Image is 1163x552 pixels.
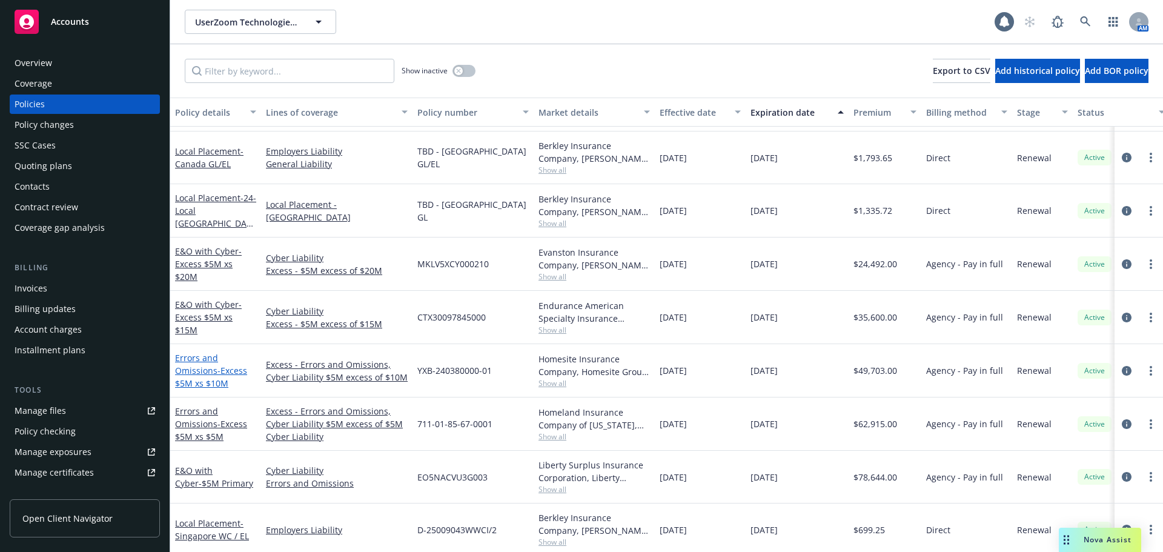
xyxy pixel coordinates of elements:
span: Direct [926,151,950,164]
span: Renewal [1017,364,1052,377]
a: E&O with Cyber [175,465,253,489]
div: Contract review [15,198,78,217]
div: Manage files [15,401,66,421]
a: Account charges [10,320,160,339]
div: Contacts [15,177,50,196]
div: Policy number [417,106,515,119]
span: Active [1082,365,1107,376]
span: EO5NACVU3G003 [417,471,488,484]
span: [DATE] [660,258,687,270]
span: [DATE] [660,471,687,484]
a: circleInformation [1119,522,1134,537]
span: UserZoom Technologies, Inc. [195,16,300,28]
a: more [1144,470,1158,484]
span: Active [1082,419,1107,430]
div: Policy checking [15,422,76,441]
span: $78,644.00 [853,471,897,484]
span: $1,335.72 [853,204,892,217]
a: Employers Liability [266,145,408,158]
a: General Liability [266,158,408,170]
div: Invoices [15,279,47,298]
a: Manage files [10,401,160,421]
a: Coverage [10,74,160,93]
span: Open Client Navigator [22,512,113,525]
a: Switch app [1101,10,1125,34]
div: Premium [853,106,903,119]
div: Policy changes [15,115,74,135]
a: Excess - Errors and Omissions, Cyber Liability $5M excess of $10M [266,358,408,384]
a: Search [1073,10,1098,34]
a: Start snowing [1018,10,1042,34]
div: Manage claims [15,484,76,503]
div: Tools [10,384,160,396]
a: more [1144,522,1158,537]
div: Liberty Surplus Insurance Corporation, Liberty Mutual [538,459,650,484]
a: Manage certificates [10,463,160,482]
a: Local Placement [175,145,244,170]
span: Agency - Pay in full [926,258,1003,270]
span: Show inactive [402,65,448,76]
div: Endurance American Specialty Insurance Company, Sompo International [538,299,650,325]
button: UserZoom Technologies, Inc. [185,10,336,34]
a: E&O with Cyber [175,245,242,282]
span: Renewal [1017,524,1052,536]
a: Policy changes [10,115,160,135]
a: Cyber Liability [266,464,408,477]
button: Policy details [170,98,261,127]
button: Policy number [413,98,534,127]
a: Installment plans [10,341,160,360]
div: Expiration date [750,106,830,119]
a: Excess - Errors and Omissions, Cyber Liability $5M excess of $5M [266,405,408,430]
span: [DATE] [660,311,687,324]
span: YXB-240380000-01 [417,364,492,377]
span: TBD - [GEOGRAPHIC_DATA] GL/EL [417,145,529,170]
a: circleInformation [1119,364,1134,378]
button: Effective date [655,98,746,127]
a: Contacts [10,177,160,196]
span: 711-01-85-67-0001 [417,417,492,430]
a: Policy checking [10,422,160,441]
span: MKLV5XCY000210 [417,258,489,270]
div: Lines of coverage [266,106,394,119]
span: [DATE] [660,364,687,377]
div: Homesite Insurance Company, Homesite Group Incorporated, Bowhead Specialty Underwriters [538,353,650,378]
span: Agency - Pay in full [926,417,1003,430]
div: Billing method [926,106,994,119]
div: Drag to move [1059,528,1074,552]
span: [DATE] [750,204,778,217]
span: [DATE] [750,151,778,164]
a: circleInformation [1119,417,1134,431]
input: Filter by keyword... [185,59,394,83]
a: Errors and Omissions [175,352,247,389]
span: [DATE] [750,258,778,270]
button: Expiration date [746,98,849,127]
span: Export to CSV [933,65,990,76]
span: Renewal [1017,471,1052,484]
a: Overview [10,53,160,73]
a: E&O with Cyber [175,299,242,336]
span: Active [1082,312,1107,323]
button: Stage [1012,98,1073,127]
div: Stage [1017,106,1055,119]
a: Local Placement [175,517,249,542]
span: Direct [926,204,950,217]
span: [DATE] [660,417,687,430]
div: Coverage [15,74,52,93]
a: Quoting plans [10,156,160,176]
a: more [1144,257,1158,271]
span: Renewal [1017,417,1052,430]
a: more [1144,310,1158,325]
a: circleInformation [1119,257,1134,271]
button: Market details [534,98,655,127]
span: D-25009043WWCI/2 [417,524,497,536]
button: Premium [849,98,921,127]
div: Quoting plans [15,156,72,176]
span: Active [1082,152,1107,163]
a: circleInformation [1119,470,1134,484]
span: Active [1082,259,1107,270]
a: Local Placement - [GEOGRAPHIC_DATA] [266,198,408,224]
button: Lines of coverage [261,98,413,127]
a: Report a Bug [1045,10,1070,34]
span: Add historical policy [995,65,1080,76]
span: $1,793.65 [853,151,892,164]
